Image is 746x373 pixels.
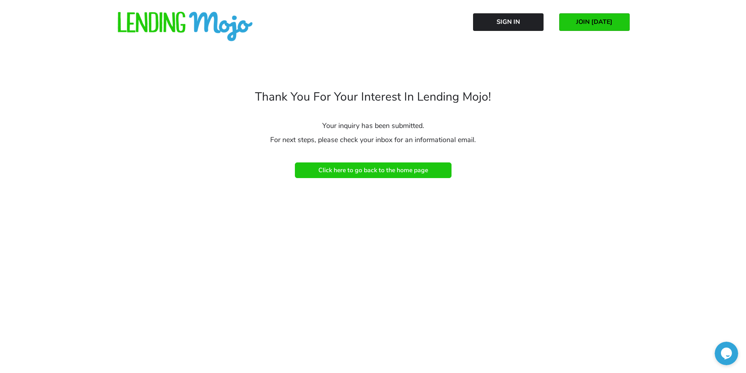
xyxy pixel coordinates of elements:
[473,13,544,31] a: Sign In
[117,12,254,42] img: lm-horizontal-logo
[146,91,600,103] h4: Thank you for your interest in Lending Mojo!
[559,13,630,31] a: JOIN [DATE]
[497,18,520,25] span: Sign In
[576,18,612,25] span: JOIN [DATE]
[146,119,600,147] h3: Your inquiry has been submitted. For next steps, please check your inbox for an informational email.
[715,342,738,365] iframe: chat widget
[318,167,428,174] span: Click here to go back to the home page
[295,162,452,178] a: Click here to go back to the home page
